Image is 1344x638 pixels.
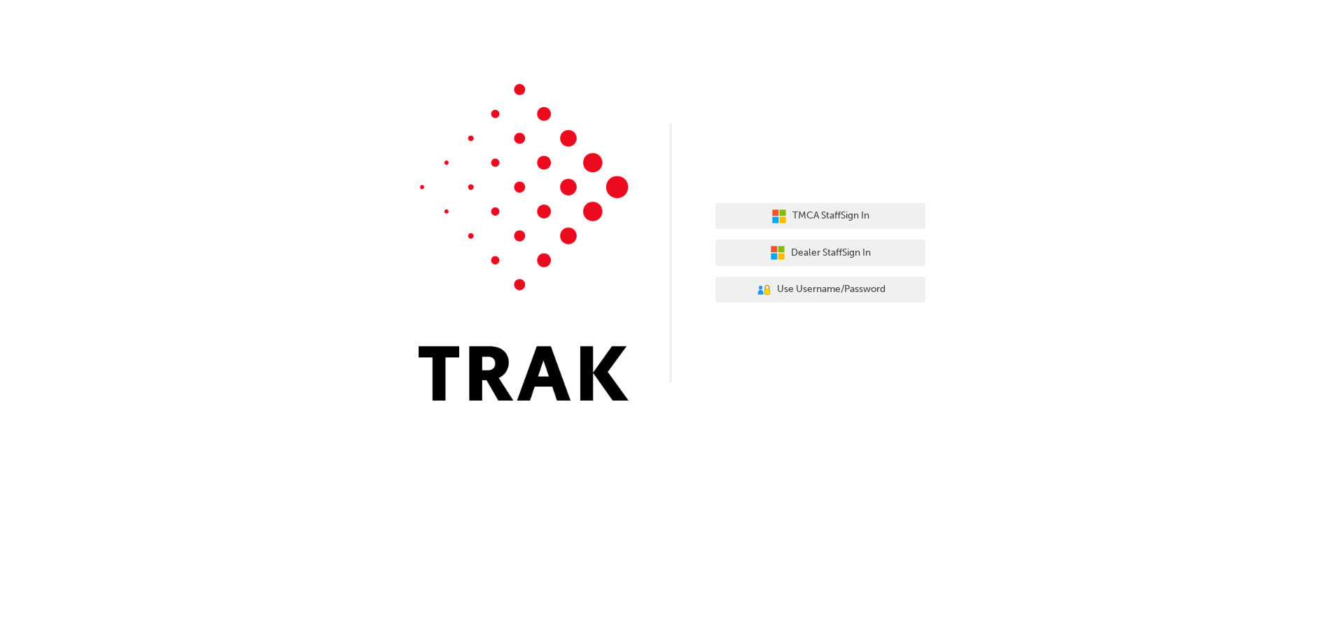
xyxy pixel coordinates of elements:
[791,245,871,261] span: Dealer Staff Sign In
[777,282,885,298] span: Use Username/Password
[715,277,925,303] button: Use Username/Password
[792,208,869,224] span: TMCA Staff Sign In
[419,84,629,401] img: Trak
[715,240,925,266] button: Dealer StaffSign In
[715,203,925,230] button: TMCA StaffSign In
